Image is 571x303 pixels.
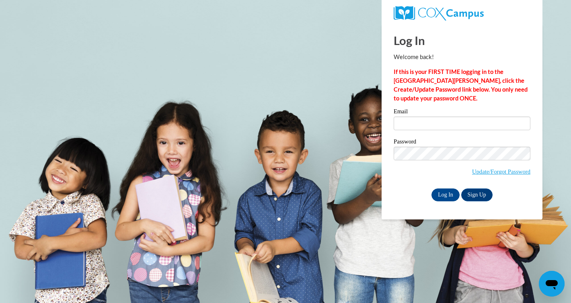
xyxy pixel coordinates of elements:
[394,6,530,20] a: COX Campus
[394,68,528,102] strong: If this is your FIRST TIME logging in to the [GEOGRAPHIC_DATA][PERSON_NAME], click the Create/Upd...
[394,53,530,61] p: Welcome back!
[394,32,530,49] h1: Log In
[394,139,530,147] label: Password
[394,109,530,117] label: Email
[461,188,493,201] a: Sign Up
[431,188,460,201] input: Log In
[472,168,530,175] a: Update/Forgot Password
[539,271,565,297] iframe: Button to launch messaging window
[394,6,484,20] img: COX Campus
